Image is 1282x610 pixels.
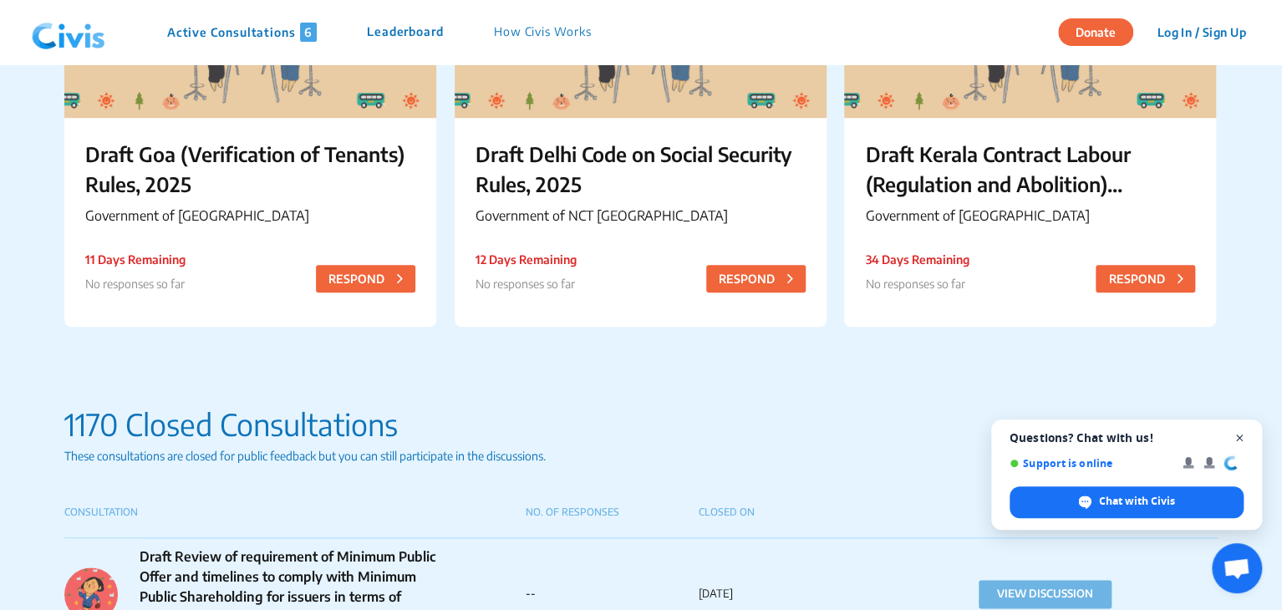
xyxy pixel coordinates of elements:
p: 12 Days Remaining [476,251,577,268]
p: [DATE] [699,586,872,602]
p: These consultations are closed for public feedback but you can still participate in the discussions. [64,447,1218,465]
p: CLOSED ON [699,505,872,520]
span: No responses so far [476,277,575,291]
p: Government of NCT [GEOGRAPHIC_DATA] [476,206,806,226]
p: Leaderboard [367,23,444,42]
button: RESPOND [1096,265,1195,292]
p: Government of [GEOGRAPHIC_DATA] [865,206,1195,226]
p: 1170 Closed Consultations [64,402,1218,447]
span: Support is online [1010,457,1171,470]
img: navlogo.png [25,8,112,58]
span: Questions? Chat with us! [1010,431,1244,445]
p: 34 Days Remaining [865,251,969,268]
p: Active Consultations [167,23,317,42]
div: Chat with Civis [1010,486,1244,518]
div: Open chat [1212,543,1262,593]
p: CONSULTATION [64,505,526,520]
span: No responses so far [865,277,964,291]
p: Government of [GEOGRAPHIC_DATA] [85,206,415,226]
span: Chat with Civis [1099,494,1175,509]
p: Draft Kerala Contract Labour (Regulation and Abolition) (Amendment) Rules, 2025 [865,139,1195,199]
p: 11 Days Remaining [85,251,186,268]
p: Draft Delhi Code on Social Security Rules, 2025 [476,139,806,199]
p: NO. OF RESPONSES [526,505,699,520]
span: Close chat [1229,428,1250,449]
button: Donate [1058,18,1133,46]
button: Log In / Sign Up [1146,19,1257,45]
a: Donate [1058,23,1146,39]
button: RESPOND [706,265,806,292]
span: No responses so far [85,277,185,291]
button: VIEW DISCUSSION [979,580,1112,608]
span: 6 [300,23,317,42]
p: -- [526,586,699,602]
button: RESPOND [316,265,415,292]
p: How Civis Works [494,23,592,42]
p: Draft Goa (Verification of Tenants) Rules, 2025 [85,139,415,199]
